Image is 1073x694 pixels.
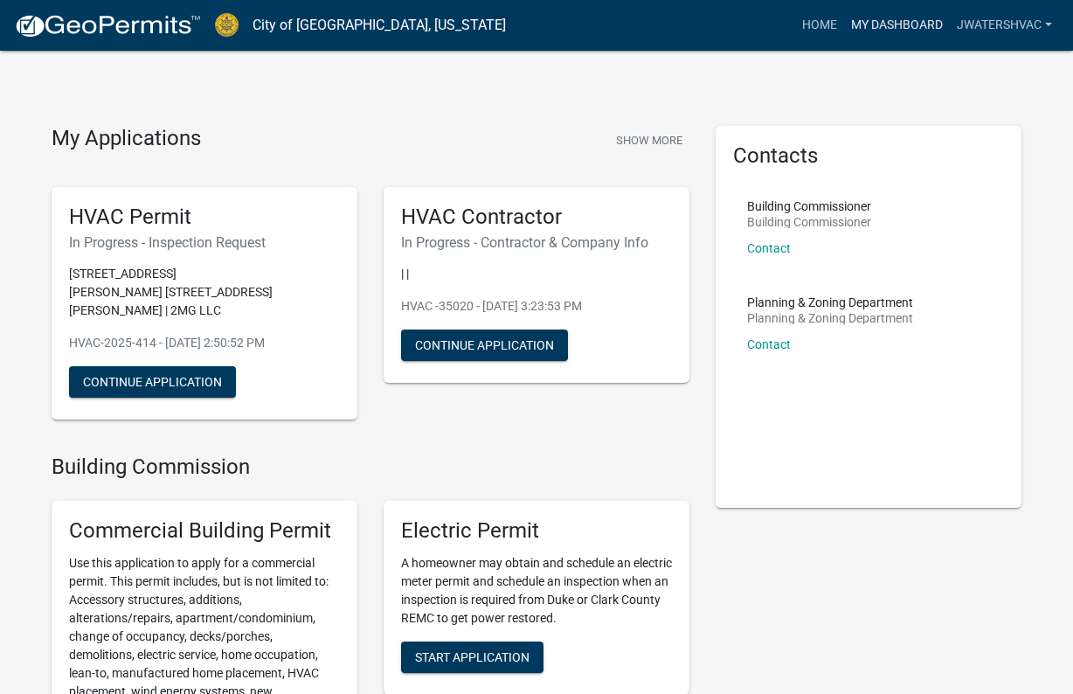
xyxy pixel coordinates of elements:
[401,205,672,230] h5: HVAC Contractor
[215,13,239,37] img: City of Jeffersonville, Indiana
[747,200,871,212] p: Building Commissioner
[609,126,689,155] button: Show More
[795,9,844,42] a: Home
[69,234,340,251] h6: In Progress - Inspection Request
[415,650,530,664] span: Start Application
[52,126,201,152] h4: My Applications
[401,642,543,673] button: Start Application
[401,297,672,316] p: HVAC -35020 - [DATE] 3:23:53 PM
[401,330,568,361] button: Continue Application
[401,265,672,283] p: | |
[69,334,340,352] p: HVAC-2025-414 - [DATE] 2:50:52 PM
[747,216,871,228] p: Building Commissioner
[52,455,689,480] h4: Building Commission
[69,205,340,230] h5: HVAC Permit
[401,234,672,251] h6: In Progress - Contractor & Company Info
[747,241,791,255] a: Contact
[844,9,950,42] a: My Dashboard
[69,265,340,320] p: [STREET_ADDRESS][PERSON_NAME] [STREET_ADDRESS][PERSON_NAME] | 2MG LLC
[69,366,236,398] button: Continue Application
[747,296,913,309] p: Planning & Zoning Department
[401,554,672,628] p: A homeowner may obtain and schedule an electric meter permit and schedule an inspection when an i...
[747,337,791,351] a: Contact
[253,10,506,40] a: City of [GEOGRAPHIC_DATA], [US_STATE]
[950,9,1059,42] a: Jwatershvac
[733,143,1004,169] h5: Contacts
[69,518,340,544] h5: Commercial Building Permit
[401,518,672,544] h5: Electric Permit
[747,312,913,324] p: Planning & Zoning Department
